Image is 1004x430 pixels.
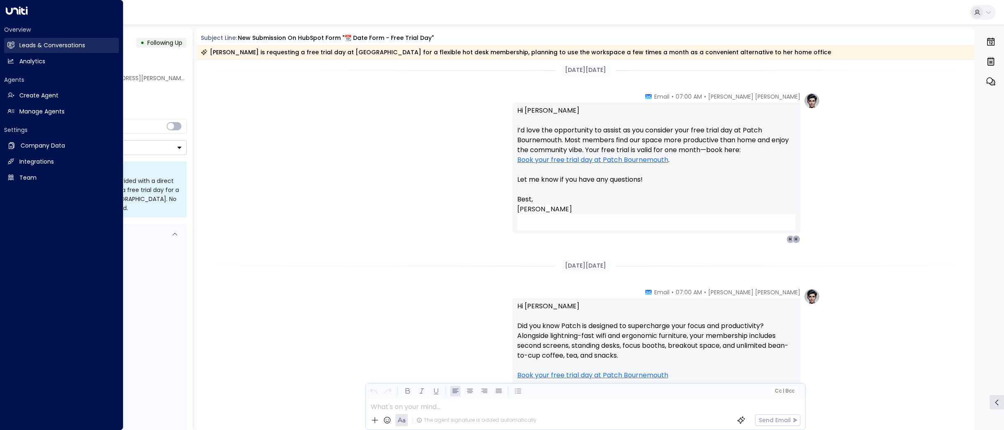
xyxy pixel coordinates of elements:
span: [PERSON_NAME][EMAIL_ADDRESS][PERSON_NAME][DOMAIN_NAME] [47,74,233,82]
h2: Integrations [19,157,54,166]
h2: Leads & Conversations [19,41,85,50]
div: H [786,235,795,243]
h2: Overview [4,25,119,34]
h2: Manage Agents [19,107,65,116]
h2: Settings [4,126,119,134]
a: Integrations [4,154,119,169]
span: [PERSON_NAME] [PERSON_NAME] [708,92,800,101]
div: The agent signature is added automatically [416,416,537,424]
a: Company Data [4,138,119,153]
a: Create Agent [4,88,119,103]
div: New submission on HubSpot Form "📆 Date Form - Free Trial Day" [238,34,434,42]
h2: Company Data [21,141,65,150]
span: [PERSON_NAME] [517,204,572,214]
div: [PERSON_NAME] is requesting a free trial day at [GEOGRAPHIC_DATA] for a flexible hot desk members... [201,48,831,56]
a: Leads & Conversations [4,38,119,53]
span: Email [654,288,669,296]
p: Hi [PERSON_NAME] Did you know Patch is designed to supercharge your focus and productivity? Along... [517,301,795,410]
span: • [704,92,706,101]
img: profile-logo.png [804,92,820,109]
div: H [792,235,800,243]
span: • [704,288,706,296]
h2: Create Agent [19,91,58,100]
span: [PERSON_NAME] [PERSON_NAME] [708,288,800,296]
button: Redo [383,386,393,396]
span: Following Up [147,39,182,47]
a: Team [4,170,119,185]
div: • [140,35,144,50]
span: Cc Bcc [774,388,794,394]
span: 07:00 AM [676,288,702,296]
h2: Analytics [19,57,45,66]
a: Analytics [4,54,119,69]
button: Undo [368,386,379,396]
a: Book your free trial day at Patch Bournemouth [517,155,668,165]
span: 07:00 AM [676,92,702,101]
img: profile-logo.png [804,288,820,305]
span: • [672,288,674,296]
a: Manage Agents [4,104,119,119]
button: Cc|Bcc [771,387,797,395]
span: Email [654,92,669,101]
a: Book your free trial day at Patch Bournemouth [517,370,668,380]
div: [DATE][DATE] [562,64,609,76]
p: Hi [PERSON_NAME] I’d love the opportunity to assist as you consider your free trial day at Patch ... [517,106,795,194]
div: [DATE][DATE] [562,260,609,272]
span: • [672,92,674,101]
span: Best, [517,194,533,204]
h2: Agents [4,76,119,84]
span: | [783,388,784,394]
span: Subject Line: [201,34,237,42]
h2: Team [19,173,37,182]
